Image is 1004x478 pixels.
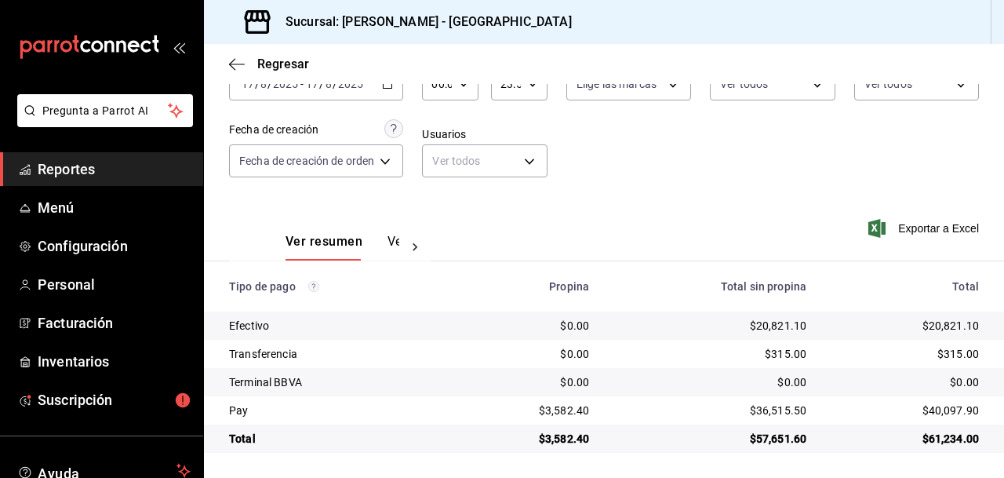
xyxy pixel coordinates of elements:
div: Tipo de pago [229,280,442,293]
span: / [333,78,337,90]
input: ---- [272,78,299,90]
div: $20,821.10 [614,318,806,334]
span: / [267,78,272,90]
div: $0.00 [614,374,806,390]
input: -- [325,78,333,90]
div: $0.00 [831,374,979,390]
span: Fecha de creación de orden [239,153,374,169]
input: -- [241,78,255,90]
div: Fecha de creación [229,122,318,138]
h3: Sucursal: [PERSON_NAME] - [GEOGRAPHIC_DATA] [273,13,572,31]
div: $315.00 [831,346,979,362]
span: Pregunta a Parrot AI [42,103,169,119]
div: $3,582.40 [467,403,590,418]
button: Ver pagos [387,234,446,261]
button: open_drawer_menu [173,41,185,53]
div: Total [831,280,979,293]
span: Facturación [38,312,191,334]
div: $20,821.10 [831,318,979,334]
div: Transferencia [229,346,442,362]
span: Configuración [38,235,191,257]
div: $61,234.00 [831,431,979,447]
span: Ver todos [864,76,912,92]
div: $3,582.40 [467,431,590,447]
span: Inventarios [38,351,191,372]
div: $57,651.60 [614,431,806,447]
input: ---- [337,78,364,90]
input: -- [305,78,319,90]
button: Exportar a Excel [871,219,979,238]
span: Suscripción [38,389,191,410]
span: / [319,78,324,90]
div: Ver todos [422,144,547,177]
div: Propina [467,280,590,293]
div: Terminal BBVA [229,374,442,390]
div: Pay [229,403,442,418]
button: Pregunta a Parrot AI [17,94,193,127]
span: Ver todos [720,76,768,92]
label: Usuarios [422,129,547,140]
svg: Los pagos realizados con Pay y otras terminales son montos brutos. [308,281,319,292]
span: Elige las marcas [577,76,657,92]
div: Total sin propina [614,280,806,293]
button: Regresar [229,57,309,71]
div: $40,097.90 [831,403,979,418]
div: $315.00 [614,346,806,362]
span: Personal [38,274,191,295]
div: Efectivo [229,318,442,334]
span: - [300,78,304,90]
a: Pregunta a Parrot AI [11,114,193,130]
div: navigation tabs [286,234,399,261]
div: $36,515.50 [614,403,806,418]
span: Menú [38,197,191,218]
div: $0.00 [467,318,590,334]
input: -- [260,78,267,90]
div: $0.00 [467,374,590,390]
span: Regresar [257,57,309,71]
span: / [255,78,260,90]
span: Reportes [38,159,191,180]
div: $0.00 [467,346,590,362]
div: Total [229,431,442,447]
button: Ver resumen [286,234,362,261]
